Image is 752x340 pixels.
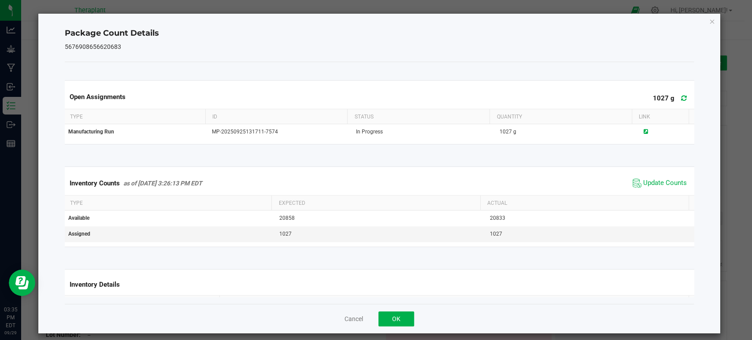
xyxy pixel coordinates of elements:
span: g [513,129,516,135]
button: Cancel [345,314,363,323]
h4: Package Count Details [65,28,694,39]
span: Manufacturing Run [68,129,114,135]
span: Update Counts [643,179,687,188]
span: 1027 [500,129,512,135]
span: Link [639,114,650,120]
span: Actual [487,200,507,206]
span: Type [70,114,83,120]
span: Open Assignments [70,93,126,101]
span: g [671,94,674,102]
span: Available [68,215,89,221]
span: 1027 [279,231,292,237]
button: OK [378,311,414,326]
span: Status [355,114,374,120]
span: Inventory Details [70,281,120,288]
span: as of [DATE] 3:26:13 PM EDT [123,180,202,187]
span: Quantity [497,114,522,120]
span: ID [212,114,217,120]
span: 1027 [490,231,502,237]
span: Assigned [68,231,90,237]
span: Inventory Counts [70,179,120,187]
span: 20858 [279,215,295,221]
span: 1027 [653,94,669,102]
span: MP-20250925131711-7574 [212,129,278,135]
span: In Progress [356,129,383,135]
span: 20833 [490,215,505,221]
button: Close [709,16,715,26]
iframe: Resource center [9,270,35,296]
h5: 5676908656620683 [65,44,694,50]
span: Expected [279,200,305,206]
span: Type [70,200,83,206]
